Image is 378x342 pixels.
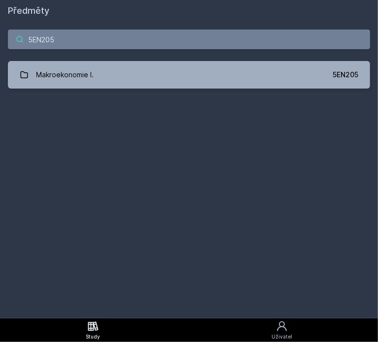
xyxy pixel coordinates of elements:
input: Název nebo ident předmětu… [8,30,370,49]
a: Makroekonomie I. 5EN205 [8,61,370,89]
div: Study [86,333,100,341]
a: Uživatel [186,318,378,342]
div: 5EN205 [333,70,358,80]
div: Makroekonomie I. [36,65,94,85]
h1: Předměty [8,4,370,18]
div: Uživatel [272,333,292,341]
